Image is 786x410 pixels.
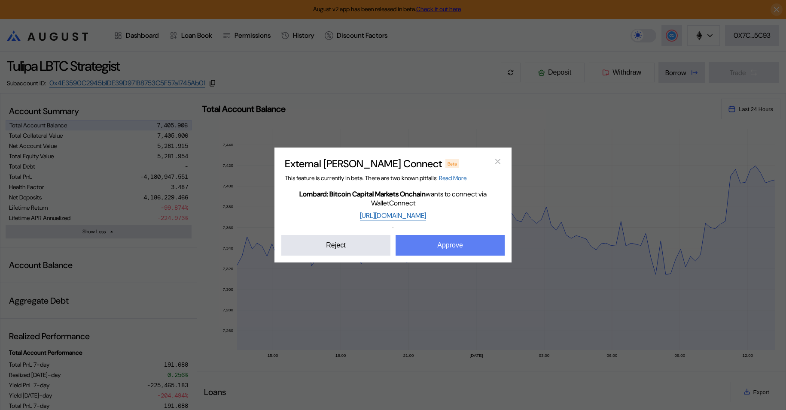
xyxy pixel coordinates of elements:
[396,235,505,256] button: Approve
[299,190,426,199] b: Lombard: Bitcoin Capital Markets Onchain
[285,157,442,170] h2: External [PERSON_NAME] Connect
[360,211,426,220] a: [URL][DOMAIN_NAME]
[281,235,390,256] button: Reject
[281,190,505,208] span: wants to connect via WalletConnect
[491,154,505,168] button: close modal
[445,159,459,168] div: Beta
[439,174,466,182] a: Read More
[285,174,466,182] span: This feature is currently in beta. There are two known pitfalls:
